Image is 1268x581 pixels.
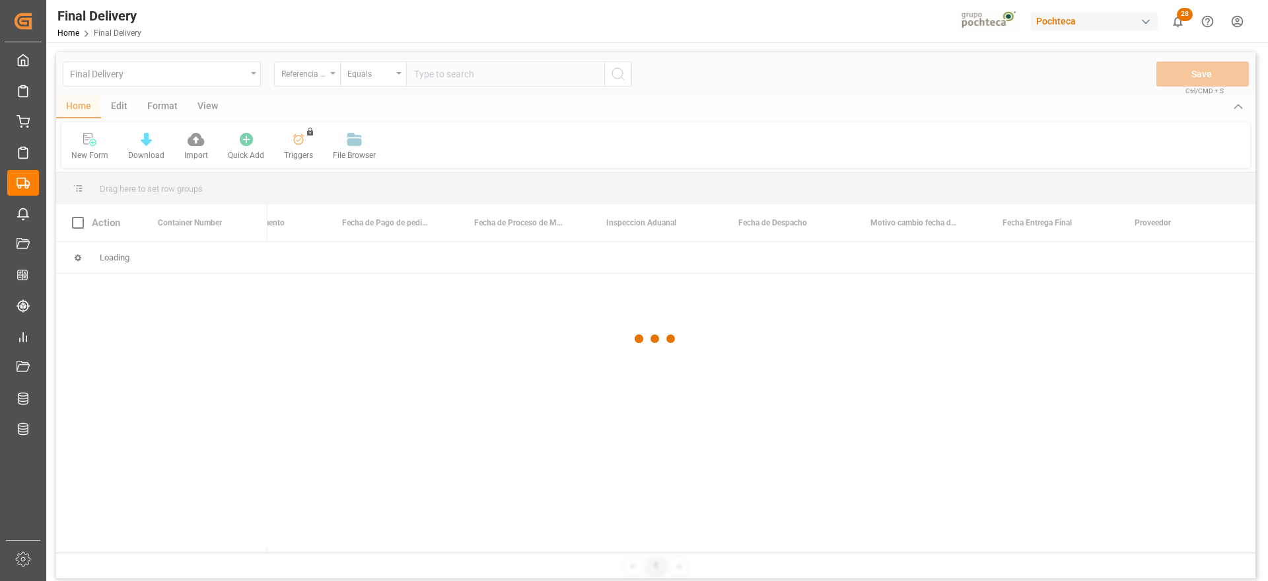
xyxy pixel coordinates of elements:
[1177,8,1193,21] span: 28
[1031,9,1163,34] button: Pochteca
[1193,7,1222,36] button: Help Center
[1163,7,1193,36] button: show 28 new notifications
[1031,12,1158,31] div: Pochteca
[57,28,79,38] a: Home
[957,10,1022,33] img: pochtecaImg.jpg_1689854062.jpg
[57,6,141,26] div: Final Delivery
